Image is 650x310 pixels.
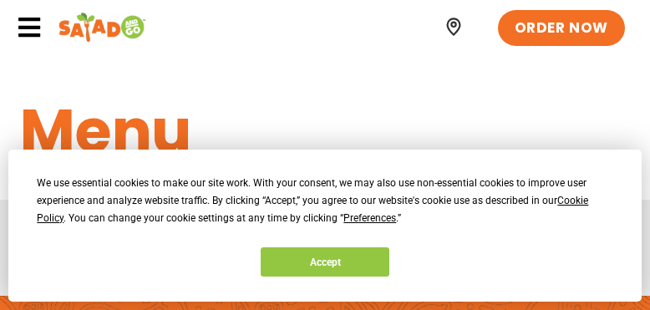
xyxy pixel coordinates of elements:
div: Cookie Consent Prompt [8,150,642,302]
button: Accept [261,247,389,277]
h1: Menu [20,86,630,176]
img: Header logo [58,11,146,44]
div: We use essential cookies to make our site work. With your consent, we may also use non-essential ... [37,175,612,227]
span: ORDER NOW [515,18,608,38]
span: Preferences [343,212,396,224]
a: ORDER NOW [498,10,625,47]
